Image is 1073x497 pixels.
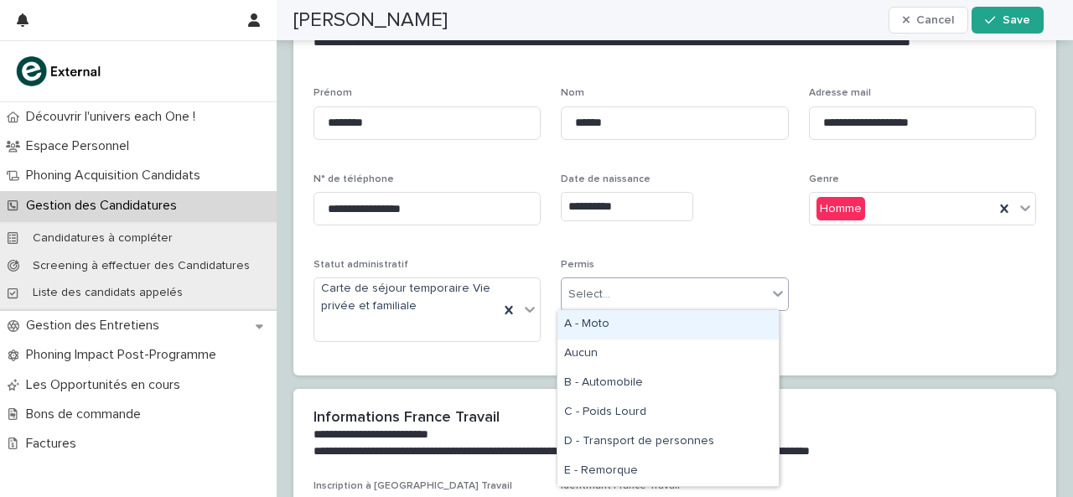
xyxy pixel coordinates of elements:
span: Carte de séjour temporaire Vie privée et familiale [321,280,492,315]
div: B - Automobile [557,369,779,398]
p: Découvrir l'univers each One ! [19,109,209,125]
div: C - Poids Lourd [557,398,779,427]
p: Espace Personnel [19,138,143,154]
div: A - Moto [557,310,779,339]
p: Factures [19,436,90,452]
span: Date de naissance [561,174,651,184]
p: Bons de commande [19,406,154,422]
div: D - Transport de personnes [557,427,779,457]
span: Prénom [314,88,352,98]
span: Cancel [916,14,954,26]
h2: [PERSON_NAME] [293,8,448,33]
span: Genre [809,174,839,184]
div: Select... [568,286,610,303]
p: Phoning Acquisition Candidats [19,168,214,184]
div: E - Remorque [557,457,779,486]
img: bc51vvfgR2QLHU84CWIQ [13,54,106,88]
p: Les Opportunités en cours [19,377,194,393]
button: Save [972,7,1043,34]
p: Candidatures à compléter [19,231,186,246]
p: Phoning Impact Post-Programme [19,347,230,363]
span: Statut administratif [314,260,408,270]
div: Aucun [557,339,779,369]
span: N° de téléphone [314,174,394,184]
p: Gestion des Candidatures [19,198,190,214]
p: Screening à effectuer des Candidatures [19,259,263,273]
span: Permis [561,260,594,270]
button: Cancel [889,7,969,34]
p: Gestion des Entretiens [19,318,173,334]
span: Save [1003,14,1030,26]
span: Nom [561,88,584,98]
span: Adresse mail [809,88,871,98]
p: Liste des candidats appelés [19,286,196,300]
div: Homme [816,197,865,221]
span: Inscription à [GEOGRAPHIC_DATA] Travail [314,481,512,491]
h2: Informations France Travail [314,409,500,427]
